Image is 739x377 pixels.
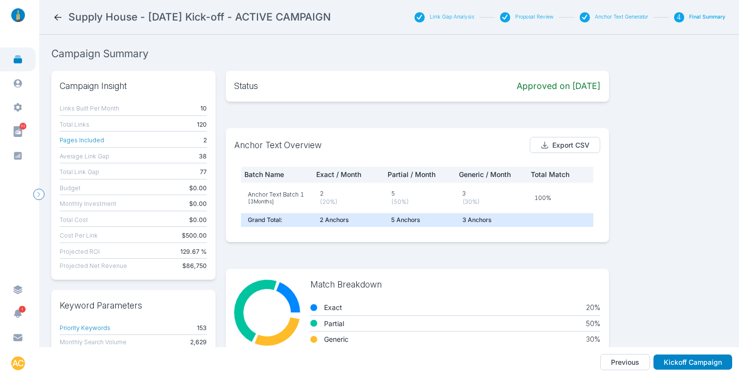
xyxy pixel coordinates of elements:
[248,199,306,205] p: [ 3 Month s ]
[316,170,373,179] p: Exact / Month
[60,299,207,312] p: Keyword Parameters
[324,319,344,328] b: partial
[203,135,207,145] b: 2
[515,14,554,21] button: Proposal Review
[189,183,207,193] b: $0.00
[586,319,600,328] p: 50 %
[60,119,89,130] button: Total Links
[248,190,304,199] p: Anchor Text Batch 1
[60,246,100,257] button: Projected ROI
[241,213,313,227] td: Grand Total:
[320,198,377,206] p: ( 20 %)
[595,14,648,21] button: Anchor Text Generator
[189,215,207,225] b: $0.00
[182,230,207,241] b: $500.00
[384,213,456,227] td: 5 Anchor s
[197,323,207,333] b: 153
[653,355,732,370] button: Kickoff Campaign
[60,230,98,241] button: Cost Per Link
[600,354,650,371] button: Previous
[68,10,331,24] h2: Supply House - June 2025 Kick-off - ACTIVE CAMPAIGN
[391,198,449,206] p: ( 50 %)
[324,303,342,312] b: exact
[313,213,384,227] td: 2 Anchor s
[180,246,207,257] b: 129.67 %
[531,170,595,179] p: Total Match
[60,135,104,145] button: Pages Included
[320,189,377,198] p: 2
[324,335,348,344] b: generic
[60,183,81,193] button: Budget
[462,198,521,206] p: ( 30 %)
[200,167,207,177] b: 77
[60,337,127,347] button: Monthly Search Volume
[60,215,88,225] button: Total Cost
[200,103,207,113] b: 10
[60,261,127,271] button: Projected Net Revenue
[310,278,600,291] p: Match Breakdown
[20,123,26,130] span: 62
[462,189,521,198] p: 3
[60,323,110,333] button: Priority Keywords
[530,137,601,154] button: Export CSV
[517,79,600,93] b: Approved on [DATE]
[456,213,527,227] td: 3 Anchor s
[60,151,109,161] button: Average Link Gap
[388,170,444,179] p: Partial / Month
[182,261,207,271] b: $86,750
[586,335,600,344] p: 30 %
[689,14,725,21] button: Final Summary
[60,79,207,93] p: Campaign Insight
[430,14,474,21] button: Link Gap Analysis
[534,194,592,202] p: 100%
[60,103,119,113] button: Links Built Per Month
[459,170,516,179] p: Generic / Month
[60,199,116,209] button: Monthly Investment
[199,151,207,161] b: 38
[8,8,28,22] img: linklaunch_small.2ae18699.png
[391,189,449,198] p: 5
[244,170,301,179] p: Batch Name
[60,167,99,177] button: Total Link Gap
[586,303,600,312] p: 20 %
[51,47,727,61] h2: Campaign Summary
[189,199,207,209] b: $0.00
[234,138,322,152] p: Anchor Text Overview
[674,12,684,22] div: 4
[190,337,207,347] b: 2,629
[197,119,207,130] b: 120
[234,79,258,93] p: Status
